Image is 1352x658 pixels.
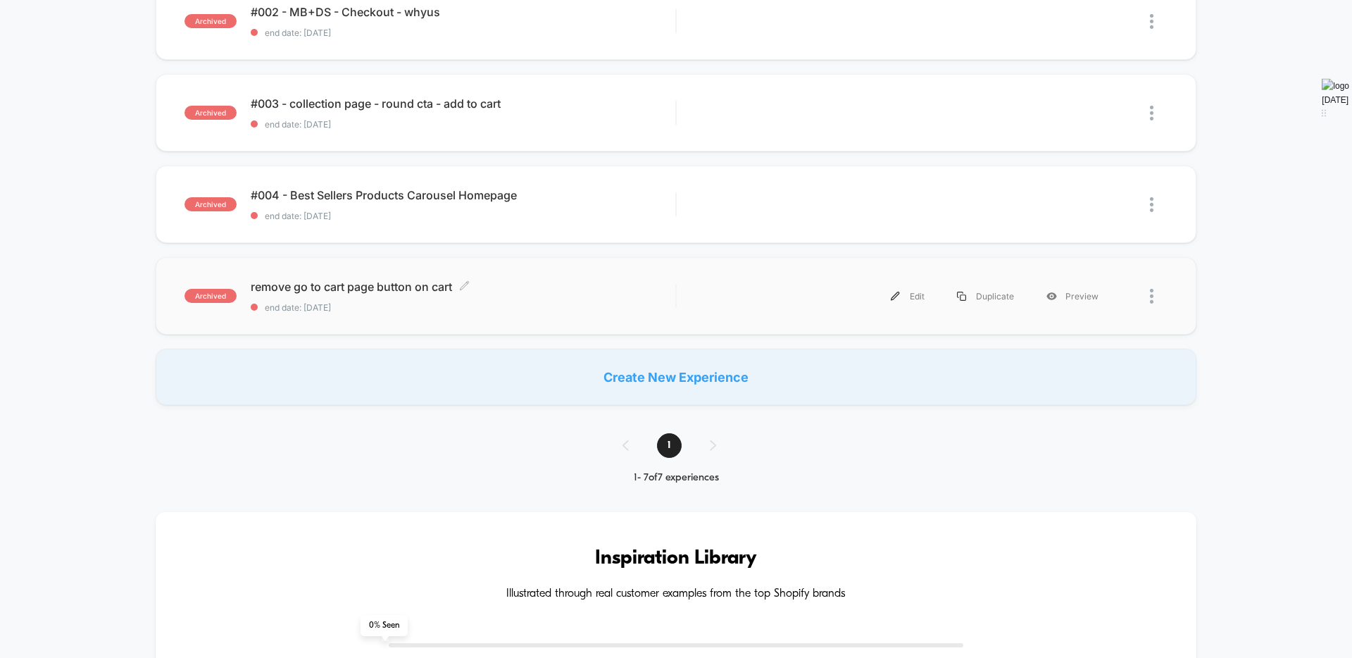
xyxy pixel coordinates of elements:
div: 1 - 7 of 7 experiences [608,472,744,484]
div: Edit [875,280,941,312]
span: end date: [DATE] [251,27,675,38]
div: [DATE] [1322,93,1352,107]
img: close [1150,289,1153,304]
span: end date: [DATE] [251,302,675,313]
span: #003 - collection page - round cta - add to cart [251,97,675,111]
span: #004 - Best Sellers Products Carousel Homepage [251,188,675,202]
span: 1 [657,433,682,458]
div: Duplicate [941,280,1030,312]
img: close [1150,197,1153,212]
img: menu [891,292,900,301]
img: menu [957,292,966,301]
img: close [1150,106,1153,120]
img: logo [1322,79,1349,93]
h4: Illustrated through real customer examples from the top Shopify brands [198,588,1154,601]
span: end date: [DATE] [251,211,675,221]
div: Preview [1030,280,1115,312]
span: 0 % Seen [361,615,408,636]
span: archived [184,106,237,120]
h3: Inspiration Library [198,547,1154,570]
img: close [1150,14,1153,29]
span: end date: [DATE] [251,119,675,130]
span: archived [184,289,237,303]
span: archived [184,197,237,211]
span: #002 - MB+DS - Checkout - whyus [251,5,675,19]
div: Create New Experience [156,349,1196,405]
span: remove go to cart page button on cart [251,280,675,294]
span: archived [184,14,237,28]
